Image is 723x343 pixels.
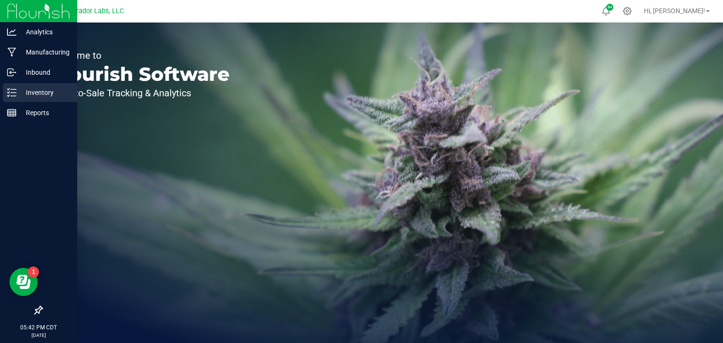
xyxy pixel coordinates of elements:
iframe: Resource center unread badge [28,266,39,278]
p: Analytics [16,26,73,38]
p: Inbound [16,67,73,78]
p: Flourish Software [51,65,230,84]
inline-svg: Reports [7,108,16,117]
inline-svg: Analytics [7,27,16,37]
p: Inventory [16,87,73,98]
p: 05:42 PM CDT [4,323,73,332]
inline-svg: Inventory [7,88,16,97]
inline-svg: Inbound [7,68,16,77]
inline-svg: Manufacturing [7,47,16,57]
iframe: Resource center [9,268,38,296]
div: Manage settings [621,7,633,16]
span: Hi, [PERSON_NAME]! [644,7,705,15]
p: Manufacturing [16,47,73,58]
p: Reports [16,107,73,118]
p: [DATE] [4,332,73,339]
span: Curador Labs, LLC [68,7,124,15]
p: Seed-to-Sale Tracking & Analytics [51,88,230,98]
p: Welcome to [51,51,230,60]
span: 9+ [608,6,612,9]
